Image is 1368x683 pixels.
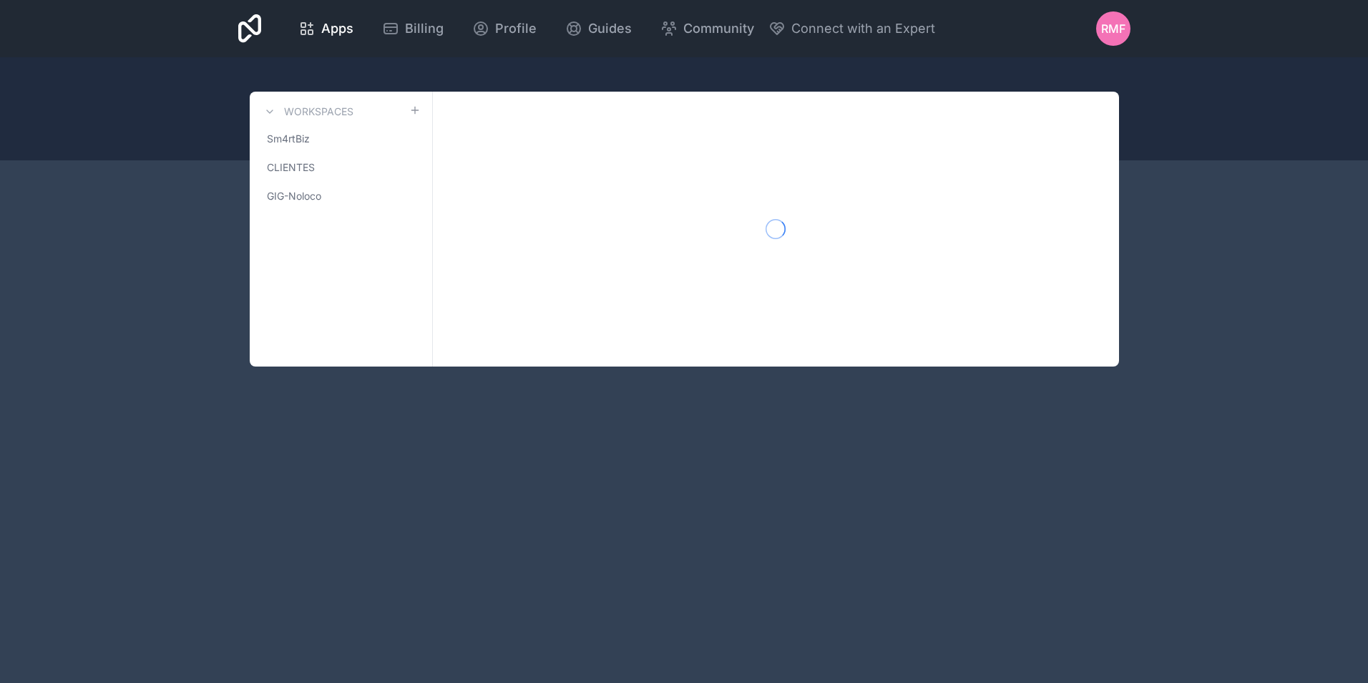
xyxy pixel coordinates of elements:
span: Guides [588,19,632,39]
a: Community [649,13,766,44]
span: Profile [495,19,537,39]
a: Billing [371,13,455,44]
span: Billing [405,19,444,39]
a: Workspaces [261,103,353,120]
a: Profile [461,13,548,44]
a: GIG-Noloco [261,183,421,209]
span: Connect with an Expert [791,19,935,39]
a: Apps [287,13,365,44]
a: Sm4rtBiz [261,126,421,152]
span: Sm4rtBiz [267,132,310,146]
span: Community [683,19,754,39]
a: Guides [554,13,643,44]
a: CLIENTES [261,155,421,180]
button: Connect with an Expert [768,19,935,39]
h3: Workspaces [284,105,353,119]
span: RMF [1101,20,1125,37]
span: CLIENTES [267,160,315,175]
span: Apps [321,19,353,39]
span: GIG-Noloco [267,189,321,203]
